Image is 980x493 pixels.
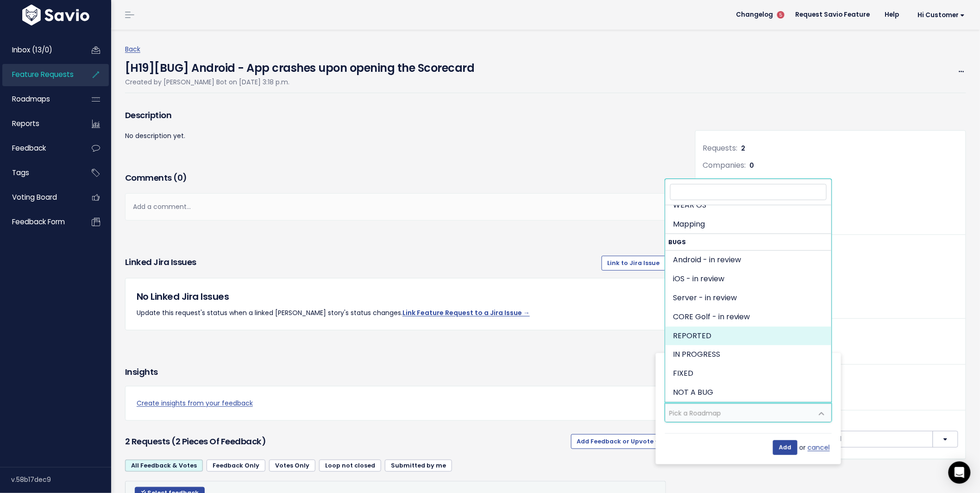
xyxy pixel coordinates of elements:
span: 2 [741,144,746,153]
a: Roadmaps [2,88,77,110]
a: Tags [2,162,77,183]
span: Hi Customer [918,12,965,19]
li: NOT A BUG [666,383,831,402]
a: cancel [808,442,832,454]
li: iOS - in review [666,270,831,289]
span: Feedback form [12,217,65,227]
h5: No Linked Jira Issues [137,290,654,303]
p: Update this request's status when a linked [PERSON_NAME] story's status changes. [137,307,654,319]
li: Server - in review [666,289,831,308]
div: v.58b17dec9 [11,468,111,492]
span: 0 [177,172,183,183]
span: 2 [745,178,749,187]
h3: 2 Requests (2 pieces of Feedback) [125,435,567,448]
span: 0 [750,161,754,170]
div: or [665,433,832,455]
li: REPORTED [666,327,831,346]
h3: Insights [125,366,158,379]
li: IN PROGRESS [666,345,831,364]
a: Feedback form [2,211,77,233]
a: All Feedback & Votes [125,460,203,472]
span: Companies: [703,160,746,171]
span: Created by [PERSON_NAME] Bot on [DATE] 3:18 p.m. [125,77,289,87]
strong: BUGS [666,234,831,250]
span: Feature Requests [12,70,74,79]
li: CORE Golf - in review [666,308,831,327]
p: No description yet. [125,130,666,142]
span: 5 [777,11,785,19]
a: Link Feature Request to a Jira Issue → [402,308,530,317]
a: Votes Only [269,460,315,472]
input: Add [773,440,798,455]
a: Feedback [2,138,77,159]
span: Requests: [703,143,738,153]
a: Hi Customer [907,8,973,22]
img: logo-white.9d6f32f41409.svg [20,5,92,25]
li: BUGS [666,234,831,402]
span: Tags [12,168,29,177]
a: Help [878,8,907,22]
button: Add Feedback or Upvote [571,434,666,449]
span: Feedback: [703,177,741,188]
a: Reports [2,113,77,134]
a: Back [125,44,140,54]
h3: Comments ( ) [125,171,666,184]
h3: Description [125,109,666,122]
span: Inbox (13/0) [12,45,52,55]
a: Inbox (13/0) [2,39,77,61]
li: FIXED [666,364,831,383]
span: Roadmaps [12,94,50,104]
a: Feedback Only [207,460,265,472]
span: Feedback [12,143,46,153]
span: Voting Board [12,192,57,202]
a: Submitted by me [385,460,452,472]
div: Open Intercom Messenger [949,461,971,484]
a: Voting Board [2,187,77,208]
li: Android - in review [666,251,831,270]
span: Reports [12,119,39,128]
li: Mapping [666,215,831,234]
a: Create insights from your feedback [137,398,654,409]
h4: [H19][BUG] Android - App crashes upon opening the Scorecard [125,55,475,76]
span: Pick a Roadmap [669,409,721,418]
div: Add a comment... [125,193,666,221]
li: WEAR OS [666,196,831,215]
a: Link to Jira Issue [602,256,666,271]
span: Changelog [736,12,773,18]
a: Loop not closed [319,460,381,472]
a: Feature Requests [2,64,77,85]
h3: Linked Jira issues [125,256,196,271]
a: Request Savio Feature [788,8,878,22]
